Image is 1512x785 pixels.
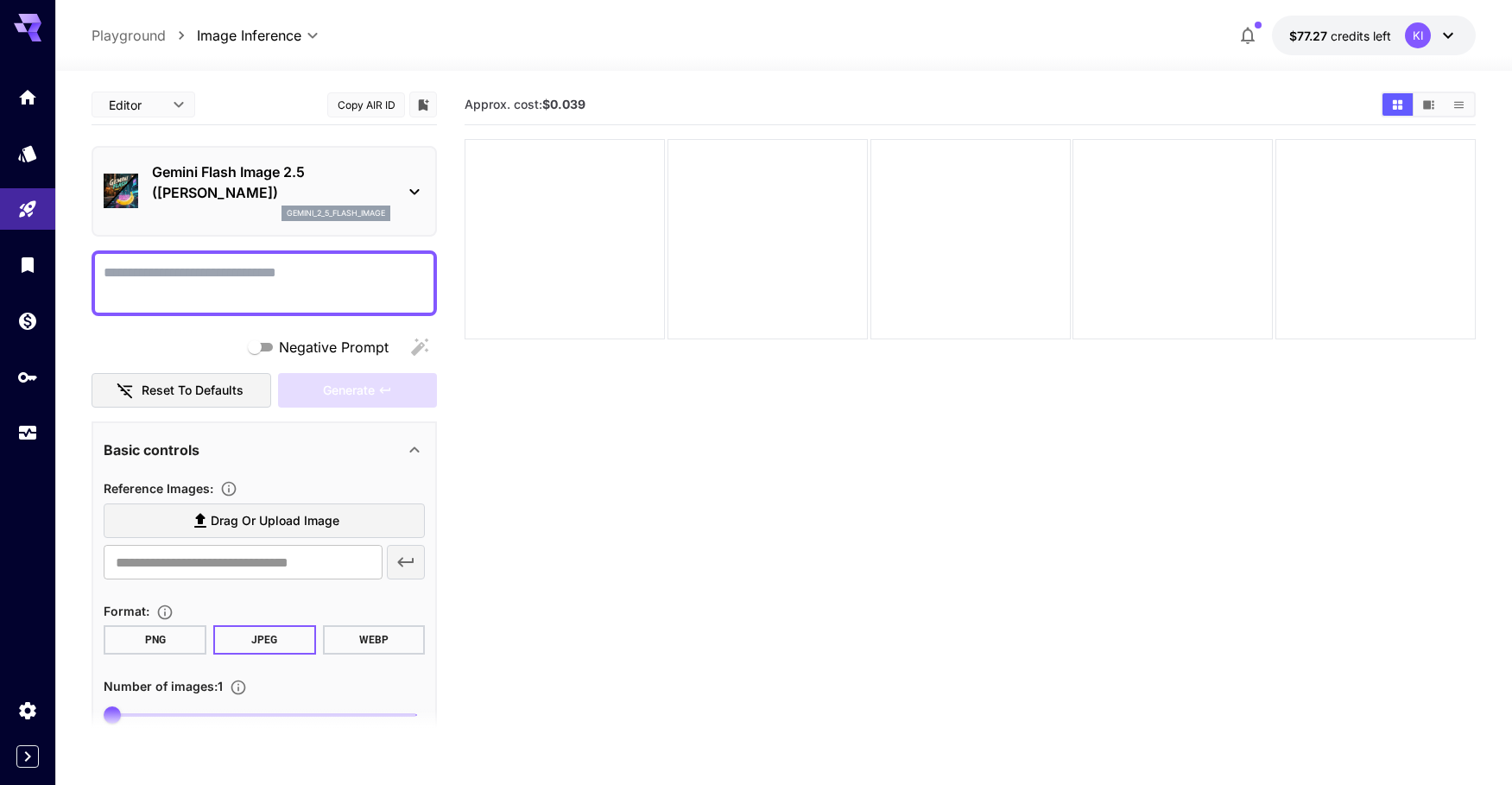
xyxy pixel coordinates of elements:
[104,679,223,693] span: Number of images : 1
[542,97,585,111] b: $0.039
[17,254,38,275] div: Library
[16,745,39,768] button: Expand sidebar
[104,481,213,496] span: Reference Images :
[197,25,301,46] span: Image Inference
[104,429,425,471] div: Basic controls
[465,97,585,111] span: Approx. cost:
[287,207,385,219] p: gemini_2_5_flash_image
[104,625,206,655] button: PNG
[17,86,38,108] div: Home
[104,440,199,460] p: Basic controls
[104,503,425,539] label: Drag or upload image
[223,679,254,696] button: Specify how many images to generate in a single request. Each image generation will be charged se...
[213,480,244,497] button: Upload a reference image to guide the result. This is needed for Image-to-Image or Inpainting. Su...
[92,373,271,408] button: Reset to defaults
[1289,27,1391,45] div: $77.26577
[17,700,38,721] div: Settings
[1382,93,1413,116] button: Show media in grid view
[1289,28,1331,43] span: $77.27
[1444,93,1474,116] button: Show media in list view
[92,25,166,46] a: Playground
[104,604,149,618] span: Format :
[17,366,38,388] div: API Keys
[1331,28,1391,43] span: credits left
[17,422,38,444] div: Usage
[104,155,425,228] div: Gemini Flash Image 2.5 ([PERSON_NAME])gemini_2_5_flash_image
[92,25,197,46] nav: breadcrumb
[152,161,390,203] p: Gemini Flash Image 2.5 ([PERSON_NAME])
[279,337,389,358] span: Negative Prompt
[323,625,426,655] button: WEBP
[17,310,38,332] div: Wallet
[17,199,38,220] div: Playground
[211,510,339,532] span: Drag or upload image
[1272,16,1476,55] button: $77.26577KI
[213,625,316,655] button: JPEG
[149,604,180,621] button: Choose the file format for the output image.
[415,94,431,115] button: Add to library
[109,96,162,114] span: Editor
[1405,22,1431,48] div: KI
[17,142,38,164] div: Models
[1381,92,1476,117] div: Show media in grid viewShow media in video viewShow media in list view
[327,92,405,117] button: Copy AIR ID
[1414,93,1444,116] button: Show media in video view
